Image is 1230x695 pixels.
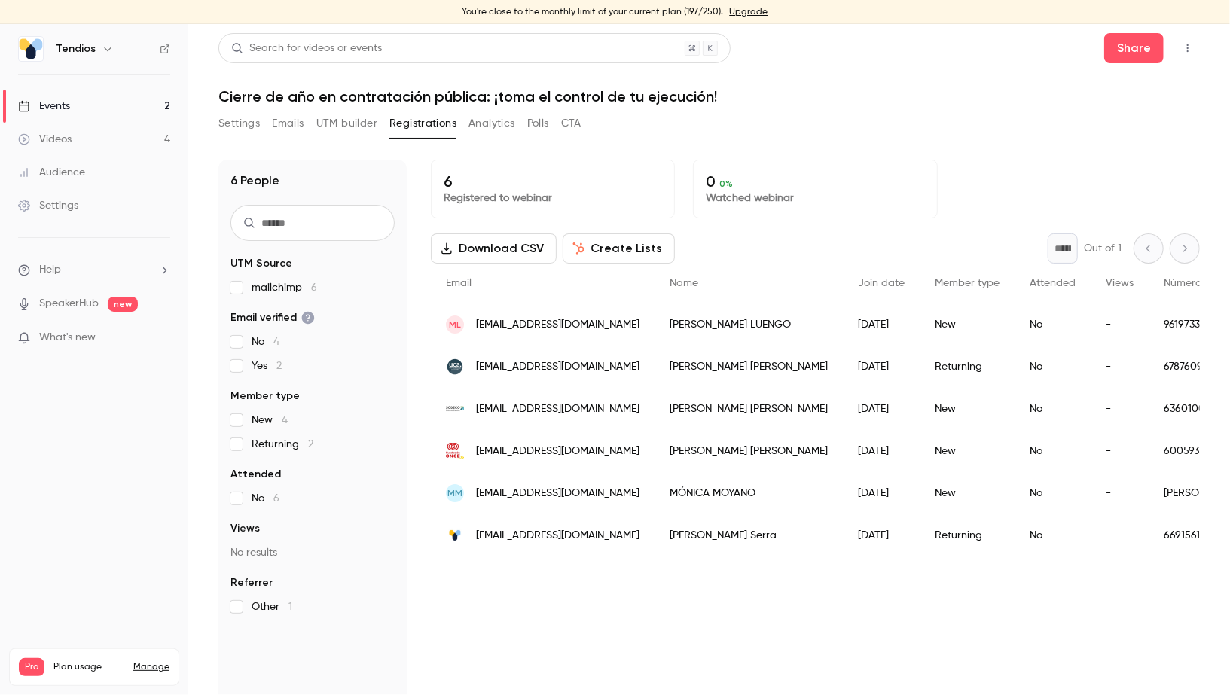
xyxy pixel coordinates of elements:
[39,330,96,346] span: What's new
[230,310,315,325] span: Email verified
[276,361,282,371] span: 2
[446,400,464,418] img: sodeco.es
[18,198,78,213] div: Settings
[706,191,924,206] p: Watched webinar
[252,358,282,373] span: Yes
[1091,430,1149,472] div: -
[218,111,260,136] button: Settings
[231,41,382,56] div: Search for videos or events
[272,111,304,136] button: Emails
[1015,303,1091,346] div: No
[1015,388,1091,430] div: No
[431,233,557,264] button: Download CSV
[1015,472,1091,514] div: No
[230,172,279,190] h1: 6 People
[288,602,292,612] span: 1
[476,359,639,375] span: [EMAIL_ADDRESS][DOMAIN_NAME]
[843,346,920,388] div: [DATE]
[476,528,639,544] span: [EMAIL_ADDRESS][DOMAIN_NAME]
[53,661,124,673] span: Plan usage
[730,6,768,18] a: Upgrade
[273,337,279,347] span: 4
[920,346,1015,388] div: Returning
[476,401,639,417] span: [EMAIL_ADDRESS][DOMAIN_NAME]
[1015,346,1091,388] div: No
[218,87,1200,105] h1: Cierre de año en contratación pública: ¡toma el control de tu ejecución!
[444,191,662,206] p: Registered to webinar
[252,599,292,614] span: Other
[1104,33,1164,63] button: Share
[655,346,843,388] div: [PERSON_NAME] [PERSON_NAME]
[1015,430,1091,472] div: No
[476,317,639,333] span: [EMAIL_ADDRESS][DOMAIN_NAME]
[230,256,395,614] section: facet-groups
[230,545,395,560] p: No results
[920,472,1015,514] div: New
[843,303,920,346] div: [DATE]
[843,388,920,430] div: [DATE]
[655,388,843,430] div: [PERSON_NAME] [PERSON_NAME]
[1091,346,1149,388] div: -
[920,514,1015,556] div: Returning
[706,172,924,191] p: 0
[920,430,1015,472] div: New
[1091,303,1149,346] div: -
[446,526,464,544] img: tendios.com
[230,389,300,404] span: Member type
[843,472,920,514] div: [DATE]
[316,111,377,136] button: UTM builder
[1015,514,1091,556] div: No
[18,165,85,180] div: Audience
[655,472,843,514] div: MÓNICA MOYANO
[1084,241,1122,256] p: Out of 1
[18,99,70,114] div: Events
[282,415,288,425] span: 4
[230,521,260,536] span: Views
[252,280,317,295] span: mailchimp
[56,41,96,56] h6: Tendios
[920,388,1015,430] div: New
[468,111,515,136] button: Analytics
[19,37,43,61] img: Tendios
[230,575,273,590] span: Referrer
[447,486,462,500] span: MM
[446,278,472,288] span: Email
[1091,472,1149,514] div: -
[39,296,99,312] a: SpeakerHub
[655,303,843,346] div: [PERSON_NAME] LUENGO
[843,514,920,556] div: [DATE]
[311,282,317,293] span: 6
[446,358,464,376] img: uca.es
[858,278,905,288] span: Join date
[843,430,920,472] div: [DATE]
[1091,514,1149,556] div: -
[1091,388,1149,430] div: -
[1106,278,1134,288] span: Views
[308,439,313,450] span: 2
[18,262,170,278] li: help-dropdown-opener
[273,493,279,504] span: 6
[389,111,456,136] button: Registrations
[252,334,279,349] span: No
[230,467,281,482] span: Attended
[133,661,169,673] a: Manage
[655,514,843,556] div: [PERSON_NAME] Serra
[252,413,288,428] span: New
[449,318,461,331] span: ML
[230,256,292,271] span: UTM Source
[935,278,1000,288] span: Member type
[719,178,733,189] span: 0 %
[563,233,675,264] button: Create Lists
[252,437,313,452] span: Returning
[476,486,639,501] span: [EMAIL_ADDRESS][DOMAIN_NAME]
[1030,278,1076,288] span: Attended
[19,658,44,676] span: Pro
[446,442,464,460] img: fundaciononce.es
[476,444,639,459] span: [EMAIL_ADDRESS][DOMAIN_NAME]
[920,303,1015,346] div: New
[670,278,698,288] span: Name
[252,491,279,506] span: No
[39,262,61,278] span: Help
[18,132,72,147] div: Videos
[527,111,549,136] button: Polls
